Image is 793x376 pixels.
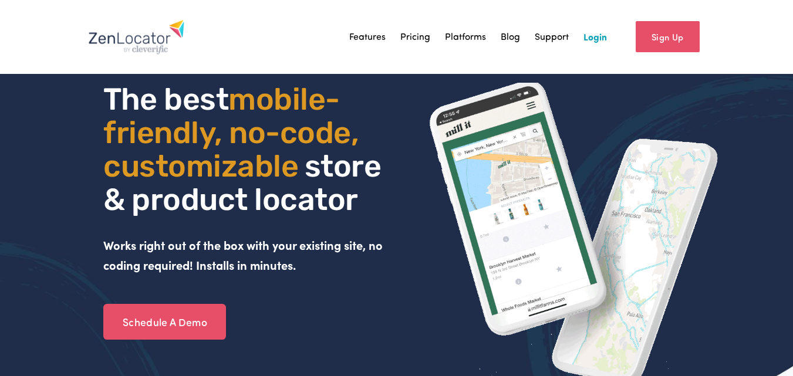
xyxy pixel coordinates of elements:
[349,28,386,46] a: Features
[103,304,226,340] a: Schedule A Demo
[103,81,228,117] span: The best
[501,28,520,46] a: Blog
[636,21,700,52] a: Sign Up
[103,81,365,184] span: mobile- friendly, no-code, customizable
[103,148,387,218] span: store & product locator
[535,28,569,46] a: Support
[445,28,486,46] a: Platforms
[103,237,386,273] strong: Works right out of the box with your existing site, no coding required! Installs in minutes.
[400,28,430,46] a: Pricing
[88,19,185,55] img: Zenlocator
[583,28,607,46] a: Login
